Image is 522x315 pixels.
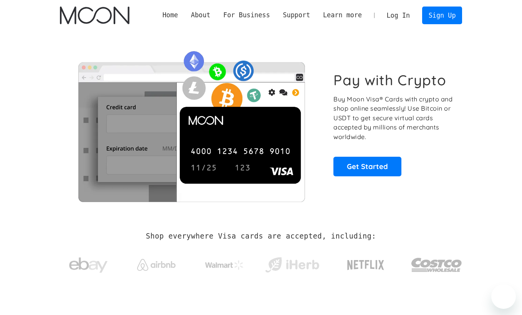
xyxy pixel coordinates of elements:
[137,259,176,271] img: Airbnb
[69,253,108,277] img: ebay
[146,232,376,240] h2: Shop everywhere Visa cards are accepted, including:
[60,7,129,24] img: Moon Logo
[422,7,462,24] a: Sign Up
[60,245,117,281] a: ebay
[223,10,270,20] div: For Business
[411,250,462,279] img: Costco
[333,94,454,142] p: Buy Moon Visa® Cards with crypto and shop online seamlessly! Use Bitcoin or USDT to get secure vi...
[217,10,277,20] div: For Business
[491,284,516,309] iframe: Button to launch messaging window
[128,251,185,275] a: Airbnb
[331,248,400,279] a: Netflix
[263,247,321,279] a: iHerb
[196,253,253,274] a: Walmart
[60,46,323,202] img: Moon Cards let you spend your crypto anywhere Visa is accepted.
[184,10,217,20] div: About
[323,10,362,20] div: Learn more
[346,255,385,275] img: Netflix
[317,10,368,20] div: Learn more
[411,243,462,283] a: Costco
[60,7,129,24] a: home
[333,157,401,176] a: Get Started
[283,10,310,20] div: Support
[156,10,184,20] a: Home
[277,10,317,20] div: Support
[205,260,244,270] img: Walmart
[263,255,321,275] img: iHerb
[380,7,416,24] a: Log In
[191,10,210,20] div: About
[333,71,446,89] h1: Pay with Crypto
